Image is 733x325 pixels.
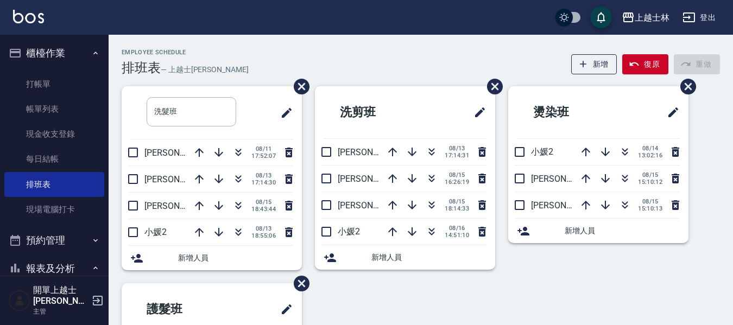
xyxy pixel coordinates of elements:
[13,10,44,23] img: Logo
[531,174,601,184] span: [PERSON_NAME]8
[445,198,469,205] span: 08/15
[251,152,276,160] span: 17:52:07
[338,174,413,184] span: [PERSON_NAME]12
[4,146,104,171] a: 每日結帳
[371,252,486,263] span: 新增人員
[4,172,104,197] a: 排班表
[617,7,674,29] button: 上越士林
[4,122,104,146] a: 現金收支登錄
[144,227,167,237] span: 小媛2
[445,205,469,212] span: 18:14:33
[638,152,662,159] span: 13:02:16
[33,285,89,307] h5: 開單上越士[PERSON_NAME]
[445,152,469,159] span: 17:14:31
[571,54,617,74] button: 新增
[445,179,469,186] span: 16:26:19
[274,296,293,322] span: 修改班表的標題
[4,39,104,67] button: 櫃檯作業
[4,97,104,122] a: 帳單列表
[144,148,219,158] span: [PERSON_NAME]12
[251,179,276,186] span: 17:14:30
[324,93,429,132] h2: 洗剪班
[4,226,104,254] button: 預約管理
[286,267,311,299] span: 刪除班表
[638,198,662,205] span: 08/15
[531,146,553,157] span: 小媛2
[638,171,662,179] span: 08/15
[590,7,612,28] button: save
[565,225,680,237] span: 新增人員
[660,99,680,125] span: 修改班表的標題
[445,171,469,179] span: 08/15
[445,145,469,152] span: 08/13
[251,145,276,152] span: 08/11
[638,179,662,186] span: 15:10:12
[635,11,669,24] div: 上越士林
[33,307,89,316] p: 主管
[531,200,606,211] span: [PERSON_NAME]12
[315,245,495,270] div: 新增人員
[9,290,30,311] img: Person
[445,225,469,232] span: 08/16
[122,60,161,75] h3: 排班表
[638,145,662,152] span: 08/14
[251,172,276,179] span: 08/13
[147,97,236,126] input: 排版標題
[517,93,623,132] h2: 燙染班
[622,54,668,74] button: 復原
[508,219,688,243] div: 新增人員
[122,246,302,270] div: 新增人員
[338,147,408,157] span: [PERSON_NAME]8
[144,201,219,211] span: [PERSON_NAME]12
[251,225,276,232] span: 08/13
[338,226,360,237] span: 小媛2
[161,64,249,75] h6: — 上越士[PERSON_NAME]
[479,71,504,103] span: 刪除班表
[251,206,276,213] span: 18:43:44
[122,49,249,56] h2: Employee Schedule
[4,254,104,283] button: 報表及分析
[638,205,662,212] span: 15:10:13
[672,71,698,103] span: 刪除班表
[338,200,413,211] span: [PERSON_NAME]12
[144,174,214,184] span: [PERSON_NAME]8
[178,252,293,264] span: 新增人員
[445,232,469,239] span: 14:51:10
[274,100,293,126] span: 修改班表的標題
[286,71,311,103] span: 刪除班表
[4,197,104,222] a: 現場電腦打卡
[678,8,720,28] button: 登出
[467,99,486,125] span: 修改班表的標題
[251,232,276,239] span: 18:55:06
[4,72,104,97] a: 打帳單
[251,199,276,206] span: 08/15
